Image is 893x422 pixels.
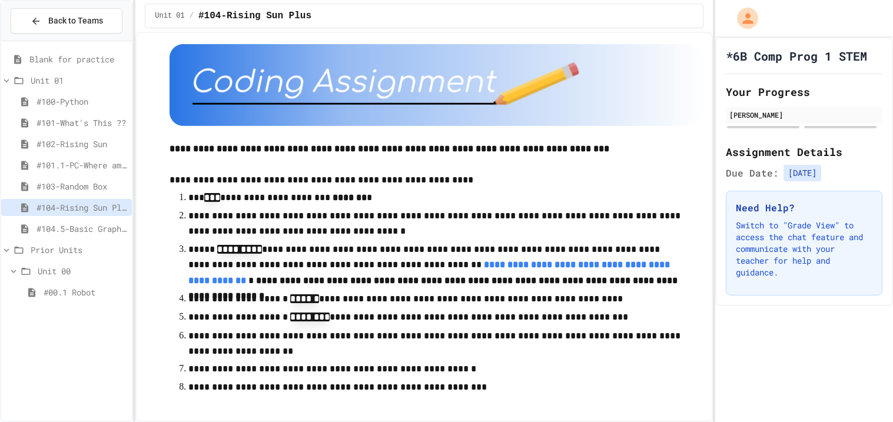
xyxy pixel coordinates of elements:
[729,109,879,120] div: [PERSON_NAME]
[11,8,122,34] button: Back to Teams
[736,201,872,215] h3: Need Help?
[726,84,882,100] h2: Your Progress
[155,11,184,21] span: Unit 01
[36,222,127,235] span: #104.5-Basic Graphics Review
[31,74,127,87] span: Unit 01
[736,220,872,278] p: Switch to "Grade View" to access the chat feature and communicate with your teacher for help and ...
[29,53,127,65] span: Blank for practice
[36,95,127,108] span: #100-Python
[36,117,127,129] span: #101-What's This ??
[726,48,867,64] h1: *6B Comp Prog 1 STEM
[36,180,127,192] span: #103-Random Box
[198,9,311,23] span: #104-Rising Sun Plus
[36,159,127,171] span: #101.1-PC-Where am I?
[48,15,103,27] span: Back to Teams
[36,138,127,150] span: #102-Rising Sun
[44,286,127,298] span: #00.1 Robot
[38,265,127,277] span: Unit 00
[726,166,779,180] span: Due Date:
[31,244,127,256] span: Prior Units
[190,11,194,21] span: /
[784,165,821,181] span: [DATE]
[726,144,882,160] h2: Assignment Details
[725,5,761,32] div: My Account
[36,201,127,214] span: #104-Rising Sun Plus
